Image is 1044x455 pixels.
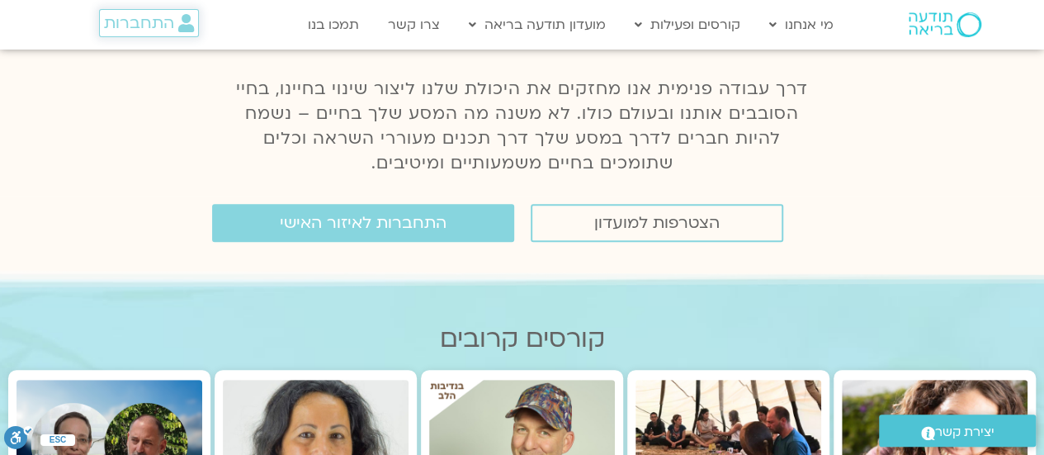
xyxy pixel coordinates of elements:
[761,9,842,40] a: מי אנחנו
[626,9,749,40] a: קורסים ופעילות
[280,214,446,232] span: התחברות לאיזור האישי
[879,415,1036,447] a: יצירת קשר
[380,9,448,40] a: צרו קשר
[935,421,994,443] span: יצירת קשר
[99,9,199,37] a: התחברות
[8,325,1036,353] h2: קורסים קרובים
[227,77,818,176] p: דרך עבודה פנימית אנו מחזקים את היכולת שלנו ליצור שינוי בחיינו, בחיי הסובבים אותנו ובעולם כולו. לא...
[461,9,614,40] a: מועדון תודעה בריאה
[594,214,720,232] span: הצטרפות למועדון
[909,12,981,37] img: תודעה בריאה
[531,204,783,242] a: הצטרפות למועדון
[104,14,174,32] span: התחברות
[212,204,514,242] a: התחברות לאיזור האישי
[300,9,367,40] a: תמכו בנו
